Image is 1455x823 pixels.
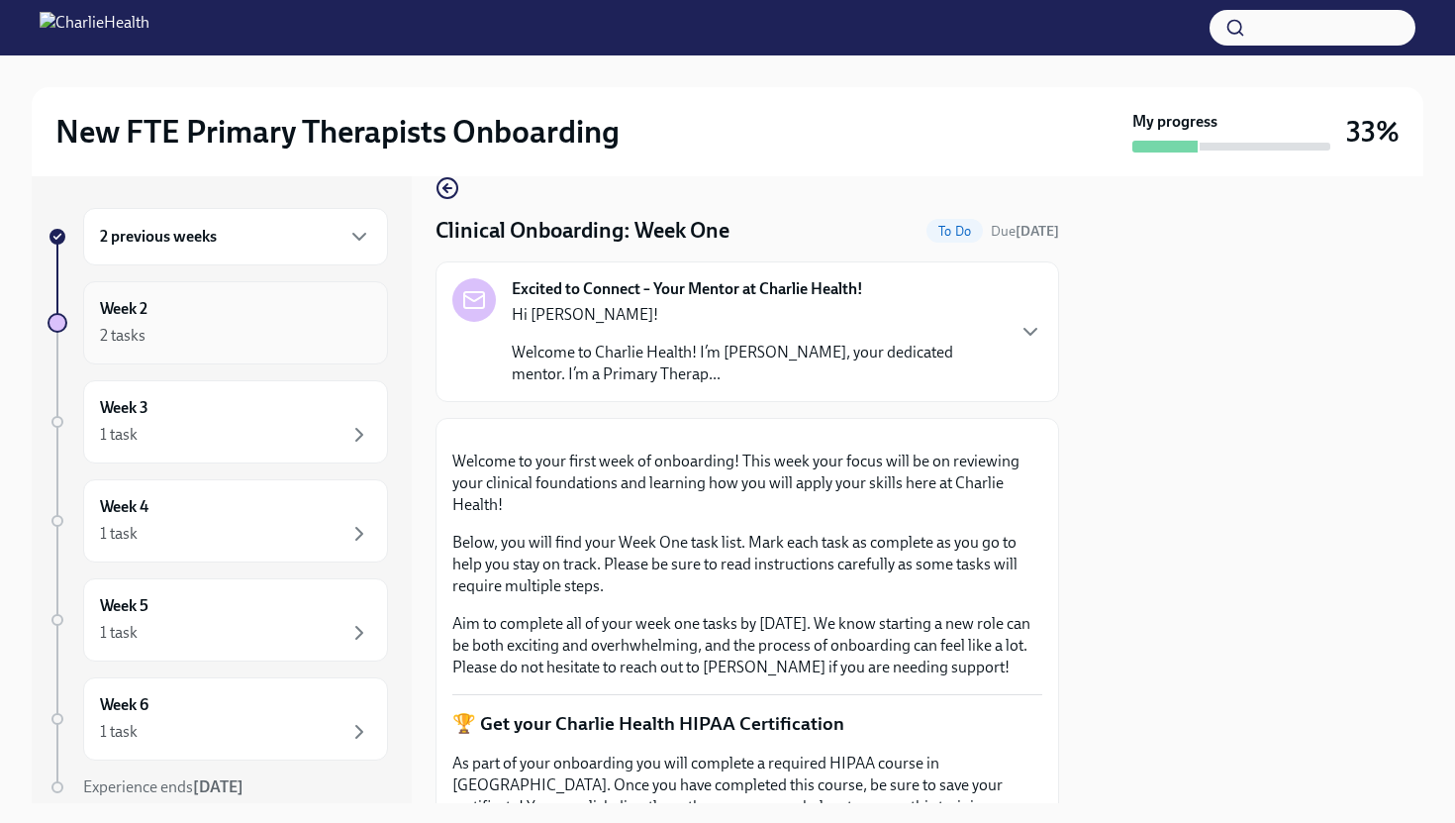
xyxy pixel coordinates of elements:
[48,677,388,761] a: Week 61 task
[452,753,1042,818] p: As part of your onboarding you will complete a required HIPAA course in [GEOGRAPHIC_DATA]. Once y...
[1346,114,1400,150] h3: 33%
[991,222,1059,241] span: August 31st, 2025 10:00
[100,325,145,347] div: 2 tasks
[452,613,1042,678] p: Aim to complete all of your week one tasks by [DATE]. We know starting a new role can be both exc...
[48,479,388,563] a: Week 41 task
[40,12,149,44] img: CharlieHealth
[55,112,620,152] h2: New FTE Primary Therapists Onboarding
[1016,223,1059,240] strong: [DATE]
[512,304,1003,326] p: Hi [PERSON_NAME]!
[100,226,217,248] h6: 2 previous weeks
[100,694,148,716] h6: Week 6
[452,532,1042,597] p: Below, you will find your Week One task list. Mark each task as complete as you go to help you st...
[926,224,983,239] span: To Do
[83,777,243,796] span: Experience ends
[512,342,1003,385] p: Welcome to Charlie Health! I’m [PERSON_NAME], your dedicated mentor. I’m a Primary Therap...
[991,223,1059,240] span: Due
[436,216,729,246] h4: Clinical Onboarding: Week One
[100,397,148,419] h6: Week 3
[100,523,138,545] div: 1 task
[452,451,1042,516] p: Welcome to your first week of onboarding! This week your focus will be on reviewing your clinical...
[48,578,388,662] a: Week 51 task
[452,711,1042,737] p: 🏆 Get your Charlie Health HIPAA Certification
[1132,111,1217,133] strong: My progress
[100,496,148,518] h6: Week 4
[100,595,148,617] h6: Week 5
[100,424,138,446] div: 1 task
[193,777,243,796] strong: [DATE]
[100,622,138,644] div: 1 task
[100,298,147,320] h6: Week 2
[100,721,138,743] div: 1 task
[48,281,388,364] a: Week 22 tasks
[512,278,863,300] strong: Excited to Connect – Your Mentor at Charlie Health!
[83,208,388,265] div: 2 previous weeks
[48,380,388,463] a: Week 31 task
